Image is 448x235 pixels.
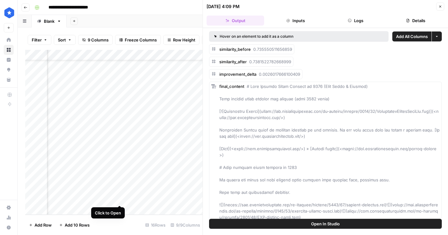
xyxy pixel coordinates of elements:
span: Freeze Columns [125,37,157,43]
span: 0.7381522782668999 [249,59,291,64]
a: Your Data [4,75,14,85]
span: 0.735550511656859 [253,47,292,52]
button: Logs [327,16,384,26]
span: similarity_after [219,59,247,64]
span: 9 Columns [88,37,109,43]
button: Sort [54,35,76,45]
span: similarity_before [219,47,251,52]
a: Blank [32,15,67,27]
div: 9/9 Columns [168,220,203,230]
button: Freeze Columns [115,35,161,45]
a: Home [4,35,14,45]
a: Opportunities [4,65,14,75]
button: Add All Columns [392,31,432,41]
a: Insights [4,55,14,65]
button: Inputs [267,16,324,26]
span: Filter [32,37,42,43]
button: Help + Support [4,223,14,233]
div: Blank [44,18,54,24]
button: Open In Studio [209,219,442,229]
div: Click to Open [95,210,121,216]
span: Sort [58,37,66,43]
button: 9 Columns [78,35,113,45]
a: Browse [4,45,14,55]
span: Open In Studio [311,221,340,227]
div: [DATE] 4:09 PM [207,3,240,10]
img: ConsumerAffairs Logo [4,7,15,18]
a: Settings [4,203,14,213]
span: Add Row [35,222,52,228]
span: improvement_delta [219,72,256,77]
div: 16 Rows [143,220,168,230]
button: Workspace: ConsumerAffairs [4,5,14,21]
button: Filter [28,35,51,45]
span: final_content [219,84,244,89]
span: Add All Columns [396,33,428,40]
span: 0.0026017666100409 [259,72,300,77]
button: Details [387,16,444,26]
button: Output [207,16,264,26]
div: Hover on an element to add it as a column [214,34,338,39]
button: Row Height [163,35,199,45]
span: Row Height [173,37,195,43]
a: Usage [4,213,14,223]
button: Add 10 Rows [55,220,93,230]
span: Add 10 Rows [65,222,90,228]
button: Add Row [25,220,55,230]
